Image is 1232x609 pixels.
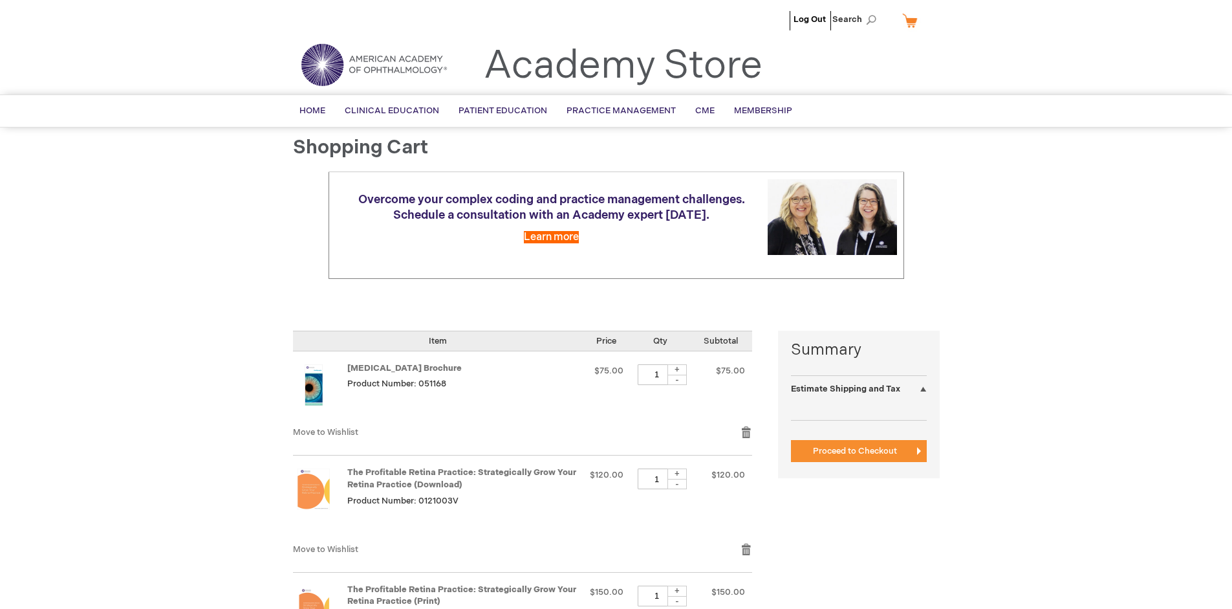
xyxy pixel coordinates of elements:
img: Amblyopia Brochure [293,364,334,406]
span: Product Number: 051168 [347,379,446,389]
span: Practice Management [567,105,676,116]
div: + [667,364,687,375]
button: Proceed to Checkout [791,440,927,462]
span: Price [596,336,616,346]
span: Shopping Cart [293,136,428,159]
span: $75.00 [594,366,623,376]
img: The Profitable Retina Practice: Strategically Grow Your Retina Practice (Download) [293,469,334,510]
span: Proceed to Checkout [813,446,897,456]
span: Item [429,336,447,346]
span: Home [299,105,325,116]
div: - [667,479,687,489]
span: $120.00 [590,470,623,480]
strong: Summary [791,339,927,361]
a: The Profitable Retina Practice: Strategically Grow Your Retina Practice (Print) [347,584,576,607]
a: Log Out [794,14,826,25]
span: Search [832,6,881,32]
div: + [667,586,687,597]
div: + [667,469,687,480]
a: Academy Store [484,43,762,89]
span: Subtotal [704,336,738,346]
span: $120.00 [711,470,745,480]
div: - [667,596,687,606]
span: Patient Education [459,105,547,116]
a: The Profitable Retina Practice: Strategically Grow Your Retina Practice (Download) [293,469,347,529]
a: Move to Wishlist [293,427,358,437]
span: CME [695,105,715,116]
span: $150.00 [590,587,623,597]
span: Membership [734,105,792,116]
a: Move to Wishlist [293,544,358,555]
a: [MEDICAL_DATA] Brochure [347,363,462,373]
input: Qty [638,469,676,489]
span: $150.00 [711,587,745,597]
input: Qty [638,364,676,385]
a: Amblyopia Brochure [293,364,347,414]
a: Learn more [524,231,579,243]
span: Clinical Education [345,105,439,116]
span: $75.00 [716,366,745,376]
img: Schedule a consultation with an Academy expert today [768,179,897,255]
span: Qty [653,336,667,346]
a: The Profitable Retina Practice: Strategically Grow Your Retina Practice (Download) [347,467,576,490]
span: Product Number: 0121003V [347,496,459,506]
span: Overcome your complex coding and practice management challenges. Schedule a consultation with an ... [358,193,745,222]
input: Qty [638,586,676,606]
strong: Estimate Shipping and Tax [791,384,900,394]
div: - [667,375,687,385]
